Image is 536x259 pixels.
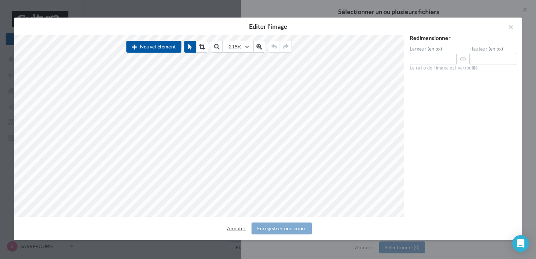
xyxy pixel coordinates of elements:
[410,35,516,41] div: Redimensionner
[224,224,248,233] button: Annuler
[25,23,511,29] h2: Editer l'image
[512,235,529,252] div: Open Intercom Messenger
[410,46,457,51] label: Largeur (en px)
[252,223,312,234] button: Enregistrer une copie
[410,65,516,71] div: Le ratio de l'image est verrouillé
[469,46,516,51] label: Hauteur (en px)
[223,41,253,53] button: 218%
